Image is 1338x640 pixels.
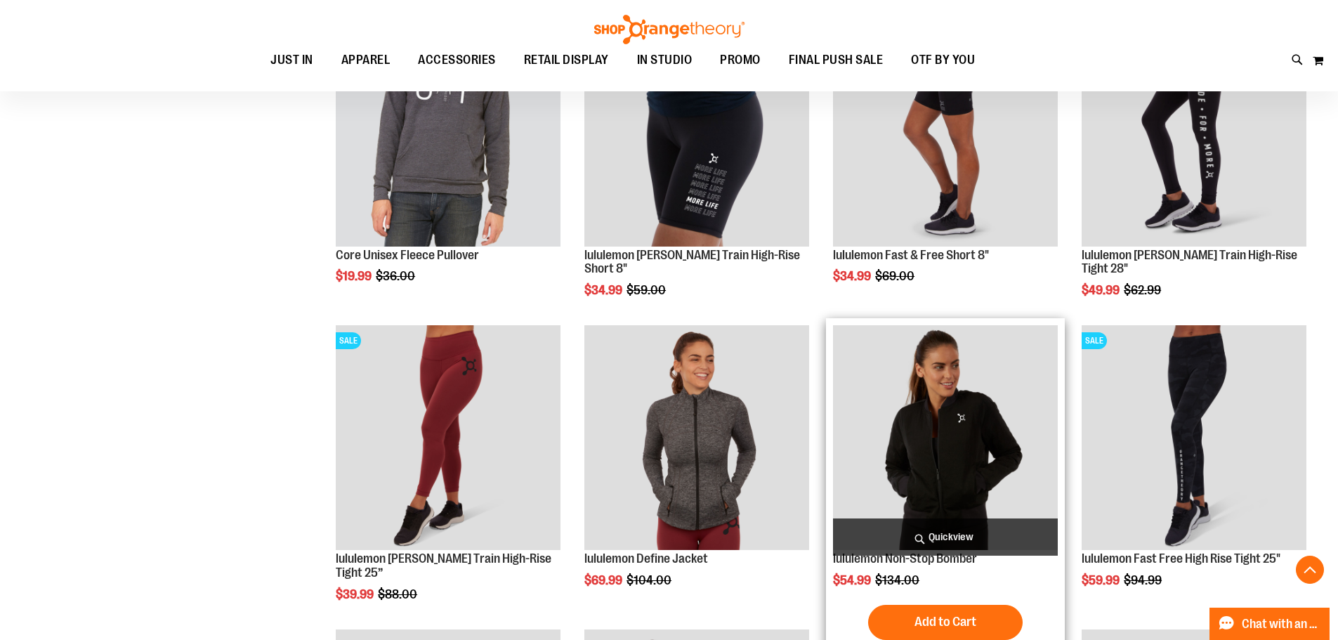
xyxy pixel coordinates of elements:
[1082,573,1122,587] span: $59.99
[1209,608,1330,640] button: Chat with an Expert
[584,551,708,566] a: lululemon Define Jacket
[914,614,976,629] span: Add to Cart
[584,325,809,552] a: product image for 1529891
[1082,332,1107,349] span: SALE
[826,15,1065,320] div: product
[376,269,417,283] span: $36.00
[637,44,693,76] span: IN STUDIO
[789,44,884,76] span: FINAL PUSH SALE
[833,573,873,587] span: $54.99
[1082,325,1306,550] img: Product image for lululemon Fast Free High Rise Tight 25"
[577,15,816,333] div: product
[336,325,560,550] img: Product image for lululemon Wunder Train High-Rise Tight 25”
[1124,283,1163,297] span: $62.99
[592,15,747,44] img: Shop Orangetheory
[524,44,609,76] span: RETAIL DISPLAY
[833,518,1058,556] a: Quickview
[1296,556,1324,584] button: Back To Top
[1124,573,1164,587] span: $94.99
[336,22,560,247] img: Product image for Core Unisex Fleece Pullover
[1082,22,1306,247] img: Product image for lululemon Wunder Train High-Rise Tight 28"
[336,269,374,283] span: $19.99
[577,318,816,623] div: product
[336,248,479,262] a: Core Unisex Fleece Pullover
[868,605,1023,640] button: Add to Cart
[336,332,361,349] span: SALE
[584,22,809,247] img: Product image for lululemon Wunder Train High-Rise Short 8"
[833,269,873,283] span: $34.99
[833,551,977,566] a: lululemon Non-Stop Bomber
[1075,15,1313,333] div: product
[584,283,624,297] span: $34.99
[911,44,975,76] span: OTF BY YOU
[627,283,668,297] span: $59.00
[627,573,674,587] span: $104.00
[833,22,1058,247] img: Product image for lululemon Fast & Free Short 8"
[584,248,800,276] a: lululemon [PERSON_NAME] Train High-Rise Short 8"
[1082,551,1280,566] a: lululemon Fast Free High Rise Tight 25"
[584,22,809,249] a: Product image for lululemon Wunder Train High-Rise Short 8"SALE
[1082,325,1306,552] a: Product image for lululemon Fast Free High Rise Tight 25"SALE
[378,587,419,601] span: $88.00
[875,269,917,283] span: $69.00
[336,22,560,249] a: Product image for Core Unisex Fleece Pullover
[336,551,551,580] a: lululemon [PERSON_NAME] Train High-Rise Tight 25”
[1242,618,1321,631] span: Chat with an Expert
[833,248,989,262] a: lululemon Fast & Free Short 8"
[875,573,921,587] span: $134.00
[1082,283,1122,297] span: $49.99
[341,44,391,76] span: APPAREL
[833,22,1058,249] a: Product image for lululemon Fast & Free Short 8"SALE
[584,325,809,550] img: product image for 1529891
[1082,248,1297,276] a: lululemon [PERSON_NAME] Train High-Rise Tight 28"
[336,325,560,552] a: Product image for lululemon Wunder Train High-Rise Tight 25”SALE
[584,573,624,587] span: $69.99
[336,587,376,601] span: $39.99
[833,325,1058,552] a: Product image for lululemon Non-Stop Bomber
[1082,22,1306,249] a: Product image for lululemon Wunder Train High-Rise Tight 28"SALE
[329,15,568,320] div: product
[833,325,1058,550] img: Product image for lululemon Non-Stop Bomber
[329,318,568,636] div: product
[1075,318,1313,623] div: product
[270,44,313,76] span: JUST IN
[720,44,761,76] span: PROMO
[418,44,496,76] span: ACCESSORIES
